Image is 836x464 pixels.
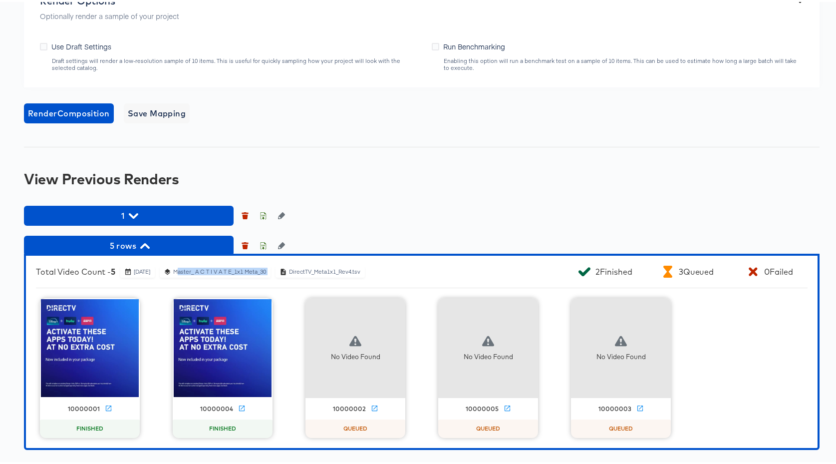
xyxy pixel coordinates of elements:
[443,39,505,49] span: Run Benchmarking
[36,265,115,275] div: Total Video Count -
[464,350,513,360] div: No Video Found
[200,403,233,411] div: 10000004
[68,403,100,411] div: 10000001
[111,265,115,275] b: 5
[124,101,190,121] button: Save Mapping
[51,55,422,69] div: Draft settings will render a low-resolution sample of 10 items. This is useful for quickly sampli...
[472,423,504,431] span: QUEUED
[333,403,366,411] div: 10000002
[331,350,380,360] div: No Video Found
[339,423,371,431] span: QUEUED
[51,39,111,49] span: Use Draft Settings
[598,403,631,411] div: 10000003
[24,204,234,224] button: 1
[173,266,267,274] div: Master_ A C T I V A T E_1x1 Meta_30
[133,266,151,274] div: [DATE]
[466,403,499,411] div: 10000005
[24,234,234,254] button: 5 rows
[596,350,646,360] div: No Video Found
[288,266,361,274] div: DirectTV_Meta1x1_Rev4.tsv
[443,55,804,69] div: Enabling this option will run a benchmark test on a sample of 10 items. This can be used to estim...
[28,104,110,118] span: Render Composition
[24,101,114,121] button: RenderComposition
[29,207,229,221] span: 1
[205,423,240,431] span: FINISHED
[24,169,820,185] div: View Previous Renders
[40,9,179,19] p: Optionally render a sample of your project
[679,265,714,275] div: 3 Queued
[764,265,793,275] div: 0 Failed
[605,423,637,431] span: QUEUED
[72,423,107,431] span: FINISHED
[128,104,186,118] span: Save Mapping
[29,237,229,251] span: 5 rows
[595,265,632,275] div: 2 Finished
